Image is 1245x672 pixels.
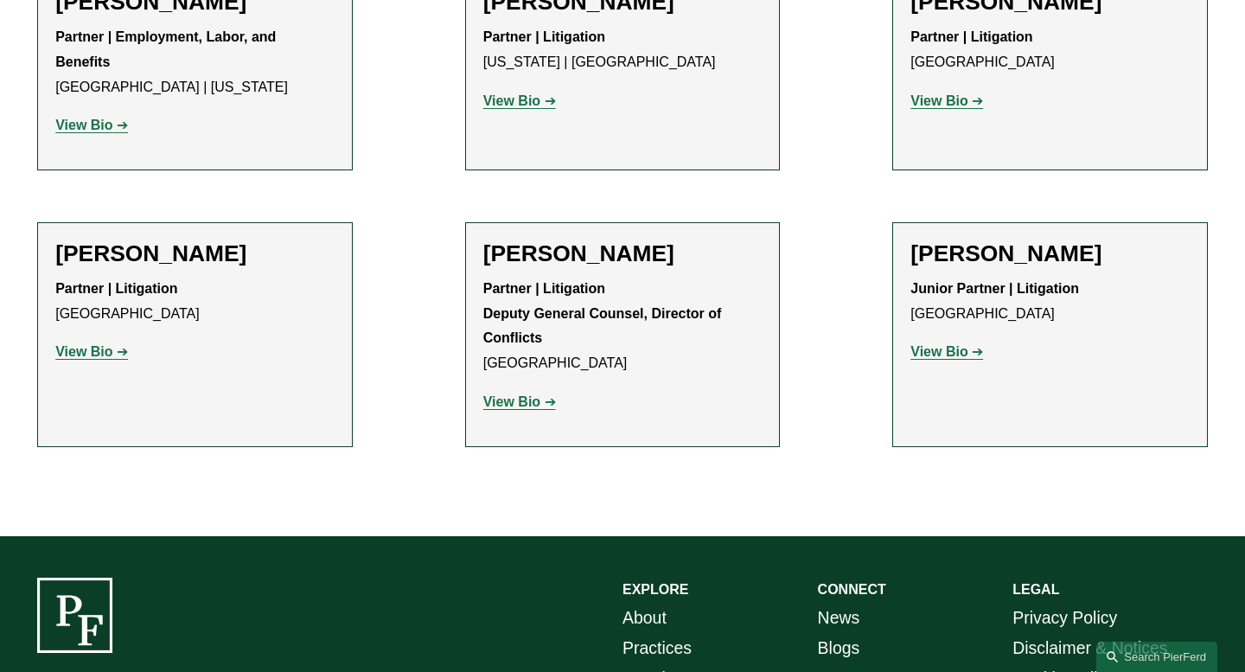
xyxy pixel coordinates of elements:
h2: [PERSON_NAME] [483,240,763,268]
p: [GEOGRAPHIC_DATA] [910,277,1190,327]
strong: View Bio [55,118,112,132]
h2: [PERSON_NAME] [55,240,335,268]
strong: View Bio [55,344,112,359]
h2: [PERSON_NAME] [910,240,1190,268]
p: [GEOGRAPHIC_DATA] | [US_STATE] [55,25,335,99]
strong: View Bio [910,344,967,359]
strong: Partner | Litigation Deputy General Counsel, Director of Conflicts [483,281,725,346]
a: Disclaimer & Notices [1012,633,1167,663]
strong: Partner | Litigation [910,29,1032,44]
a: View Bio [55,118,128,132]
strong: CONNECT [818,582,886,597]
a: View Bio [55,344,128,359]
a: News [818,603,860,633]
p: [GEOGRAPHIC_DATA] [55,277,335,327]
strong: View Bio [483,394,540,409]
strong: EXPLORE [622,582,688,597]
a: Privacy Policy [1012,603,1117,633]
p: [US_STATE] | [GEOGRAPHIC_DATA] [483,25,763,75]
p: [GEOGRAPHIC_DATA] [483,277,763,376]
a: Blogs [818,633,860,663]
strong: View Bio [483,93,540,108]
a: Practices [622,633,692,663]
a: About [622,603,667,633]
strong: Partner | Litigation [483,29,605,44]
a: Search this site [1096,642,1217,672]
p: [GEOGRAPHIC_DATA] [910,25,1190,75]
strong: View Bio [910,93,967,108]
strong: Junior Partner | Litigation [910,281,1079,296]
a: View Bio [483,394,556,409]
strong: Partner | Employment, Labor, and Benefits [55,29,280,69]
a: View Bio [910,344,983,359]
strong: LEGAL [1012,582,1059,597]
a: View Bio [910,93,983,108]
strong: Partner | Litigation [55,281,177,296]
a: View Bio [483,93,556,108]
